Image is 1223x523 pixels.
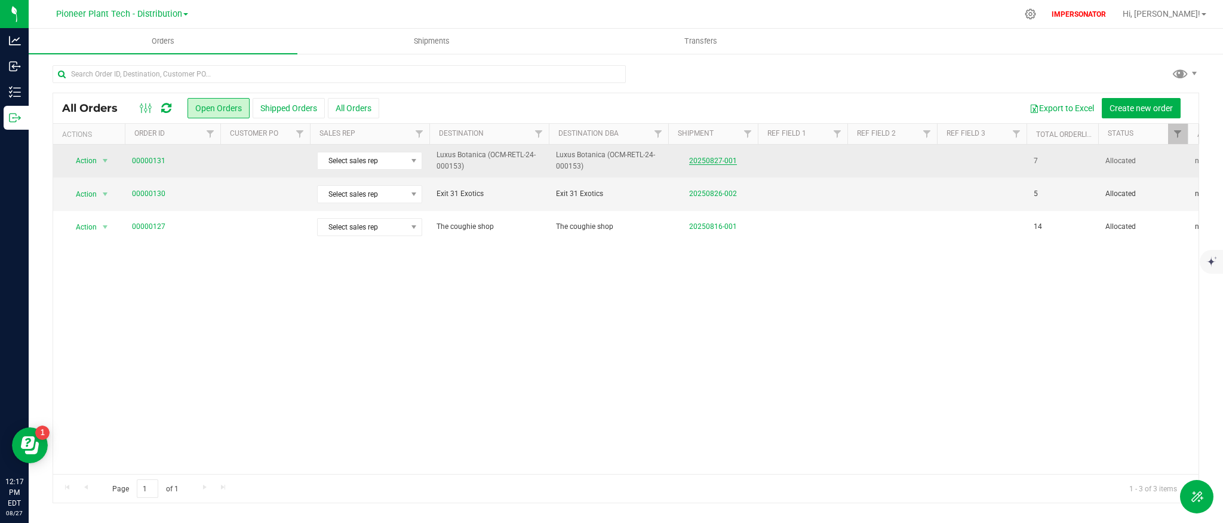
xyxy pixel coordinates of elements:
p: 12:17 PM EDT [5,476,23,509]
p: IMPERSONATOR [1047,9,1111,20]
inline-svg: Inventory [9,86,21,98]
a: Destination DBA [558,129,619,137]
a: Status [1108,129,1133,137]
a: 00000127 [132,221,165,233]
a: Shipments [297,29,566,54]
span: Select sales rep [318,152,407,169]
a: Customer PO [230,129,278,137]
a: Order ID [134,129,165,137]
a: Filter [410,124,429,144]
span: 7 [1034,155,1038,167]
span: Luxus Botanica (OCM-RETL-24-000153) [556,149,661,172]
a: Shipment [678,129,714,137]
inline-svg: Inbound [9,60,21,72]
span: Action [65,152,97,169]
button: Shipped Orders [253,98,325,118]
button: Create new order [1102,98,1181,118]
input: Search Order ID, Destination, Customer PO... [53,65,626,83]
span: 1 - 3 of 3 items [1120,479,1187,497]
span: no [1195,221,1203,233]
button: All Orders [328,98,379,118]
a: Transfers [566,29,835,54]
span: select [98,186,113,203]
span: Select sales rep [318,186,407,203]
a: 00000131 [132,155,165,167]
span: Allocated [1105,221,1181,233]
a: Destination [439,129,484,137]
span: Shipments [398,36,466,47]
button: Toggle Menu [1180,480,1213,513]
span: Hi, [PERSON_NAME]! [1123,9,1200,19]
a: Filter [917,124,937,144]
a: Filter [738,124,758,144]
span: Luxus Botanica (OCM-RETL-24-000153) [437,149,542,172]
a: Filter [1168,124,1188,144]
iframe: Resource center [12,427,48,463]
span: no [1195,155,1203,167]
span: 14 [1034,221,1042,233]
button: Export to Excel [1022,98,1102,118]
span: Allocated [1105,188,1181,200]
input: 1 [137,479,158,498]
span: The coughie shop [437,221,542,233]
a: 20250816-001 [689,222,737,231]
a: 00000130 [132,188,165,200]
div: Actions [62,130,120,139]
span: Exit 31 Exotics [556,188,661,200]
a: Total Orderlines [1036,130,1101,139]
a: Orders [29,29,297,54]
a: Filter [649,124,668,144]
span: Page of 1 [102,479,188,498]
span: Pioneer Plant Tech - Distribution [56,9,182,19]
span: Orders [136,36,190,47]
div: Manage settings [1023,8,1038,20]
a: 20250826-002 [689,189,737,198]
span: no [1195,188,1203,200]
span: Select sales rep [318,219,407,235]
a: Filter [1007,124,1027,144]
span: Allocated [1105,155,1181,167]
inline-svg: Analytics [9,35,21,47]
span: select [98,219,113,235]
a: Filter [529,124,549,144]
a: Ref Field 2 [857,129,896,137]
a: Ref Field 1 [767,129,806,137]
a: Sales Rep [319,129,355,137]
span: Action [65,219,97,235]
span: select [98,152,113,169]
span: Create new order [1110,103,1173,113]
span: Action [65,186,97,203]
a: Filter [201,124,220,144]
span: 5 [1034,188,1038,200]
a: Ref Field 3 [947,129,985,137]
span: Exit 31 Exotics [437,188,542,200]
span: All Orders [62,102,130,115]
button: Open Orders [188,98,250,118]
span: Transfers [668,36,733,47]
inline-svg: Outbound [9,112,21,124]
a: Filter [828,124,847,144]
span: The coughie shop [556,221,661,233]
p: 08/27 [5,509,23,518]
a: Filter [290,124,310,144]
iframe: Resource center unread badge [35,426,50,440]
a: 20250827-001 [689,157,737,165]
